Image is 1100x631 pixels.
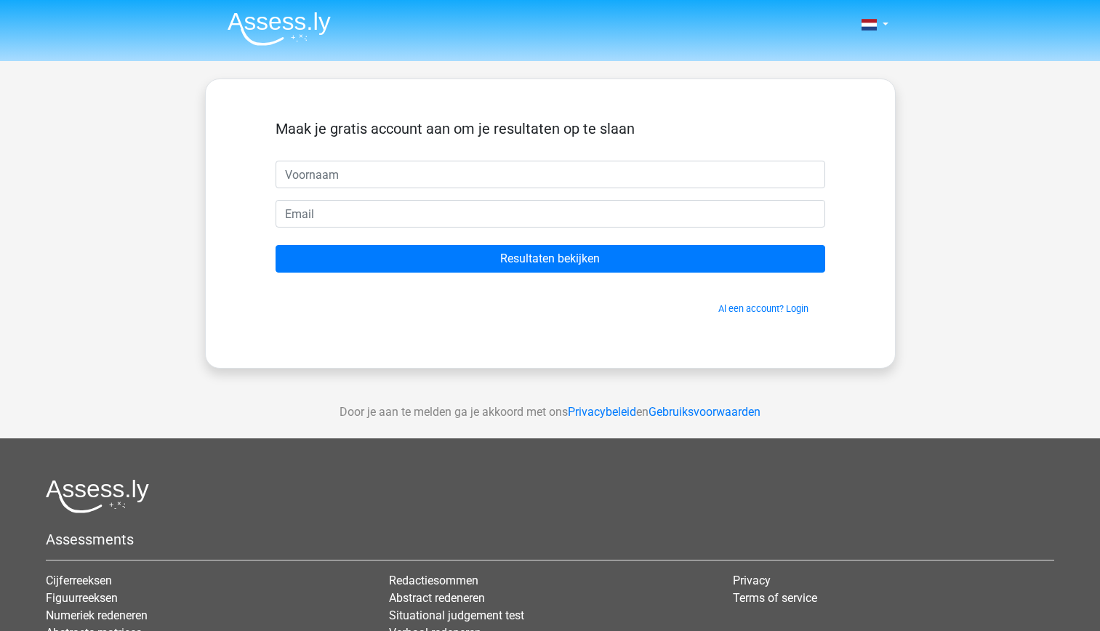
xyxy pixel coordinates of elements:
a: Redactiesommen [389,574,478,587]
a: Situational judgement test [389,608,524,622]
img: Assessly logo [46,479,149,513]
a: Privacy [733,574,771,587]
img: Assessly [228,12,331,46]
a: Al een account? Login [718,303,808,314]
a: Terms of service [733,591,817,605]
input: Email [276,200,825,228]
a: Privacybeleid [568,405,636,419]
a: Abstract redeneren [389,591,485,605]
a: Numeriek redeneren [46,608,148,622]
input: Resultaten bekijken [276,245,825,273]
h5: Maak je gratis account aan om je resultaten op te slaan [276,120,825,137]
input: Voornaam [276,161,825,188]
h5: Assessments [46,531,1054,548]
a: Figuurreeksen [46,591,118,605]
a: Cijferreeksen [46,574,112,587]
a: Gebruiksvoorwaarden [649,405,760,419]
